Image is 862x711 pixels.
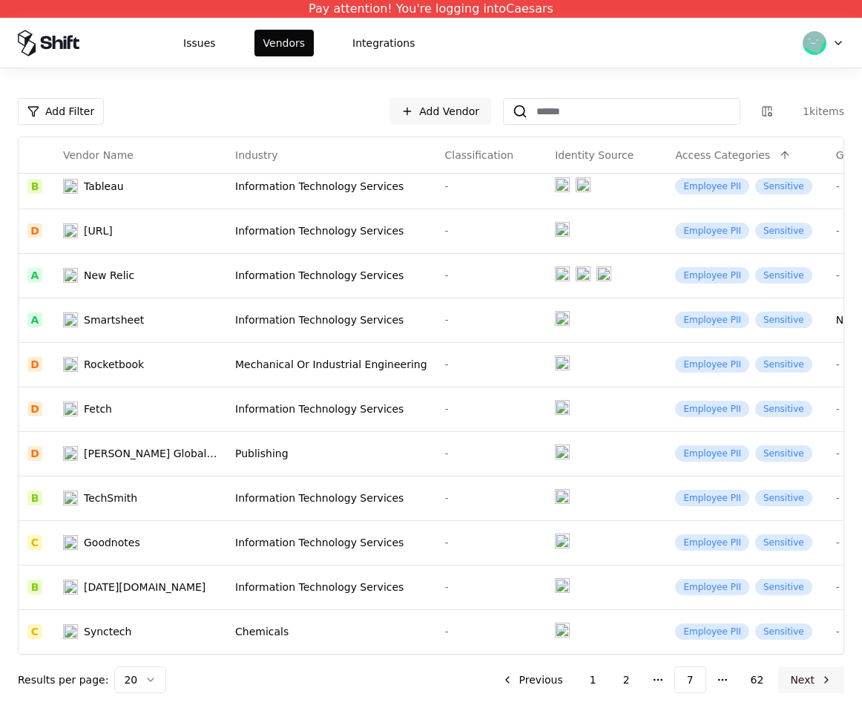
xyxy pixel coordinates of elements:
div: Employee PII [675,312,749,328]
div: B [27,491,42,505]
div: Sensitive [755,623,812,640]
img: okta.com [576,177,590,192]
img: Smartsheet [63,312,78,327]
div: Vendor Name [63,148,134,163]
p: Results per page: [18,672,108,687]
div: Sensitive [755,223,812,239]
div: - [445,446,538,461]
div: Publishing [235,446,427,461]
div: D [27,446,42,461]
button: Previous [490,666,575,693]
div: Tableau [84,179,124,194]
div: - [445,491,538,505]
div: D [27,357,42,372]
div: Industry [235,148,278,163]
div: Sensitive [755,267,812,284]
button: Integrations [343,30,424,56]
img: Seamless.AI [63,223,78,238]
button: 62 [739,666,776,693]
div: Synctech [84,624,131,639]
img: entra.microsoft.com [555,489,570,504]
img: entra.microsoft.com [555,623,570,638]
div: - [445,223,538,238]
div: B [27,179,42,194]
div: Sensitive [755,401,812,417]
button: 1 [578,666,608,693]
div: Sensitive [755,312,812,328]
div: Classification [445,148,514,163]
button: 7 [674,666,706,693]
div: Employee PII [675,223,749,239]
div: - [445,535,538,550]
img: entra.microsoft.com [555,177,570,192]
div: Fetch [84,402,112,416]
img: New Relic [63,268,78,283]
img: TechSmith [63,491,78,505]
div: C [27,535,42,550]
img: monday.com [63,580,78,594]
div: Sensitive [755,490,812,506]
div: Information Technology Services [235,268,427,283]
div: - [445,580,538,594]
div: A [27,268,42,283]
a: Add Vendor [389,98,491,125]
div: Information Technology Services [235,179,427,194]
div: - [445,312,538,327]
img: Fetch [63,402,78,416]
div: Smartsheet [84,312,144,327]
div: Employee PII [675,267,749,284]
div: [DATE][DOMAIN_NAME] [84,580,205,594]
button: Add Filter [18,98,104,125]
button: 2 [611,666,642,693]
div: Information Technology Services [235,402,427,416]
div: Information Technology Services [235,535,427,550]
img: Goodnotes [63,535,78,550]
div: Information Technology Services [235,580,427,594]
img: entra.microsoft.com [555,445,570,459]
div: Sensitive [755,356,812,373]
div: Employee PII [675,534,749,551]
div: Sensitive [755,178,812,194]
img: Synctech [63,624,78,639]
div: Employee PII [675,356,749,373]
div: Sensitive [755,579,812,595]
div: [PERSON_NAME] Global Academic [84,446,217,461]
button: Next [778,666,844,693]
div: Employee PII [675,490,749,506]
img: Gale Global Academic [63,446,78,461]
img: Rocketbook [63,357,78,372]
div: D [27,402,42,416]
div: C [27,624,42,639]
div: - [445,357,538,372]
div: Goodnotes [84,535,140,550]
div: [URL] [84,223,113,238]
div: D [27,223,42,238]
div: Information Technology Services [235,223,427,238]
img: entra.microsoft.com [555,311,570,326]
div: Mechanical Or Industrial Engineering [235,357,427,372]
div: Employee PII [675,178,749,194]
div: - [445,268,538,283]
div: TechSmith [84,491,137,505]
nav: pagination [490,666,844,693]
img: okta.com [596,266,611,281]
div: Sensitive [755,534,812,551]
img: entra.microsoft.com [555,222,570,237]
div: Employee PII [675,445,749,462]
div: Employee PII [675,401,749,417]
div: Employee PII [675,579,749,595]
img: Tableau [63,179,78,194]
div: Information Technology Services [235,491,427,505]
div: A [27,312,42,327]
div: Information Technology Services [235,312,427,327]
div: Sensitive [755,445,812,462]
button: Vendors [254,30,314,56]
div: - [445,402,538,416]
img: entra.microsoft.com [555,400,570,415]
div: Access Categories [675,148,770,163]
img: entra.microsoft.com [555,578,570,593]
div: B [27,580,42,594]
img: entra.microsoft.com [555,266,570,281]
div: 1k items [785,104,844,119]
img: microsoft365.com [576,266,590,281]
